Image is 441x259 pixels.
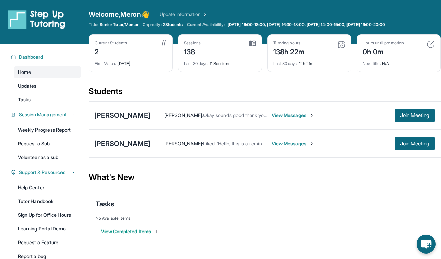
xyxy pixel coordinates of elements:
[96,216,434,221] div: No Available Items
[187,22,225,27] span: Current Availability:
[272,112,315,119] span: View Messages
[14,124,81,136] a: Weekly Progress Report
[273,40,305,46] div: Tutoring hours
[14,137,81,150] a: Request a Sub
[94,139,151,148] div: [PERSON_NAME]
[400,113,430,117] span: Join Meeting
[14,181,81,194] a: Help Center
[95,40,127,46] div: Current Students
[16,169,77,176] button: Support & Resources
[14,209,81,221] a: Sign Up for Office Hours
[18,82,37,89] span: Updates
[273,61,298,66] span: Last 30 days :
[400,142,430,146] span: Join Meeting
[337,40,345,48] img: card
[14,223,81,235] a: Learning Portal Demo
[201,11,208,18] img: Chevron Right
[163,22,183,27] span: 2 Students
[249,40,256,46] img: card
[395,109,435,122] button: Join Meeting
[16,111,77,118] button: Session Management
[14,66,81,78] a: Home
[363,46,404,57] div: 0h 0m
[100,22,139,27] span: Senior Tutor/Mentor
[184,57,256,66] div: 11 Sessions
[273,46,305,57] div: 138h 22m
[272,140,315,147] span: View Messages
[417,235,436,254] button: chat-button
[89,86,441,101] div: Students
[395,137,435,150] button: Join Meeting
[161,40,167,46] img: card
[89,162,441,192] div: What's New
[95,61,117,66] span: First Match :
[14,80,81,92] a: Updates
[159,11,208,18] a: Update Information
[14,93,81,106] a: Tasks
[363,57,435,66] div: N/A
[184,40,201,46] div: Sessions
[19,169,65,176] span: Support & Resources
[19,54,43,60] span: Dashboard
[143,22,162,27] span: Capacity:
[164,112,203,118] span: [PERSON_NAME] :
[184,46,201,57] div: 138
[16,54,77,60] button: Dashboard
[14,151,81,164] a: Volunteer as a sub
[203,112,268,118] span: Okay sounds good thank you.
[309,141,315,146] img: Chevron-Right
[427,40,435,48] img: card
[18,69,31,76] span: Home
[101,228,159,235] button: View Completed Items
[95,57,167,66] div: [DATE]
[164,140,203,146] span: [PERSON_NAME] :
[363,61,381,66] span: Next title :
[309,113,315,118] img: Chevron-Right
[228,22,385,27] span: [DATE] 16:00-18:00, [DATE] 16:30-18:00, [DATE] 14:00-15:00, [DATE] 19:00-20:00
[96,199,114,209] span: Tasks
[184,61,209,66] span: Last 30 days :
[14,195,81,207] a: Tutor Handbook
[89,10,150,19] span: Welcome, Meron 👋
[363,40,404,46] div: Hours until promotion
[18,96,31,103] span: Tasks
[94,111,151,120] div: [PERSON_NAME]
[89,22,98,27] span: Title:
[19,111,67,118] span: Session Management
[8,10,65,29] img: logo
[226,22,386,27] a: [DATE] 16:00-18:00, [DATE] 16:30-18:00, [DATE] 14:00-15:00, [DATE] 19:00-20:00
[203,140,317,146] span: Liked “Hello, this is a reminder for our 6pm session!”
[273,57,345,66] div: 12h 21m
[14,236,81,249] a: Request a Feature
[95,46,127,57] div: 2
